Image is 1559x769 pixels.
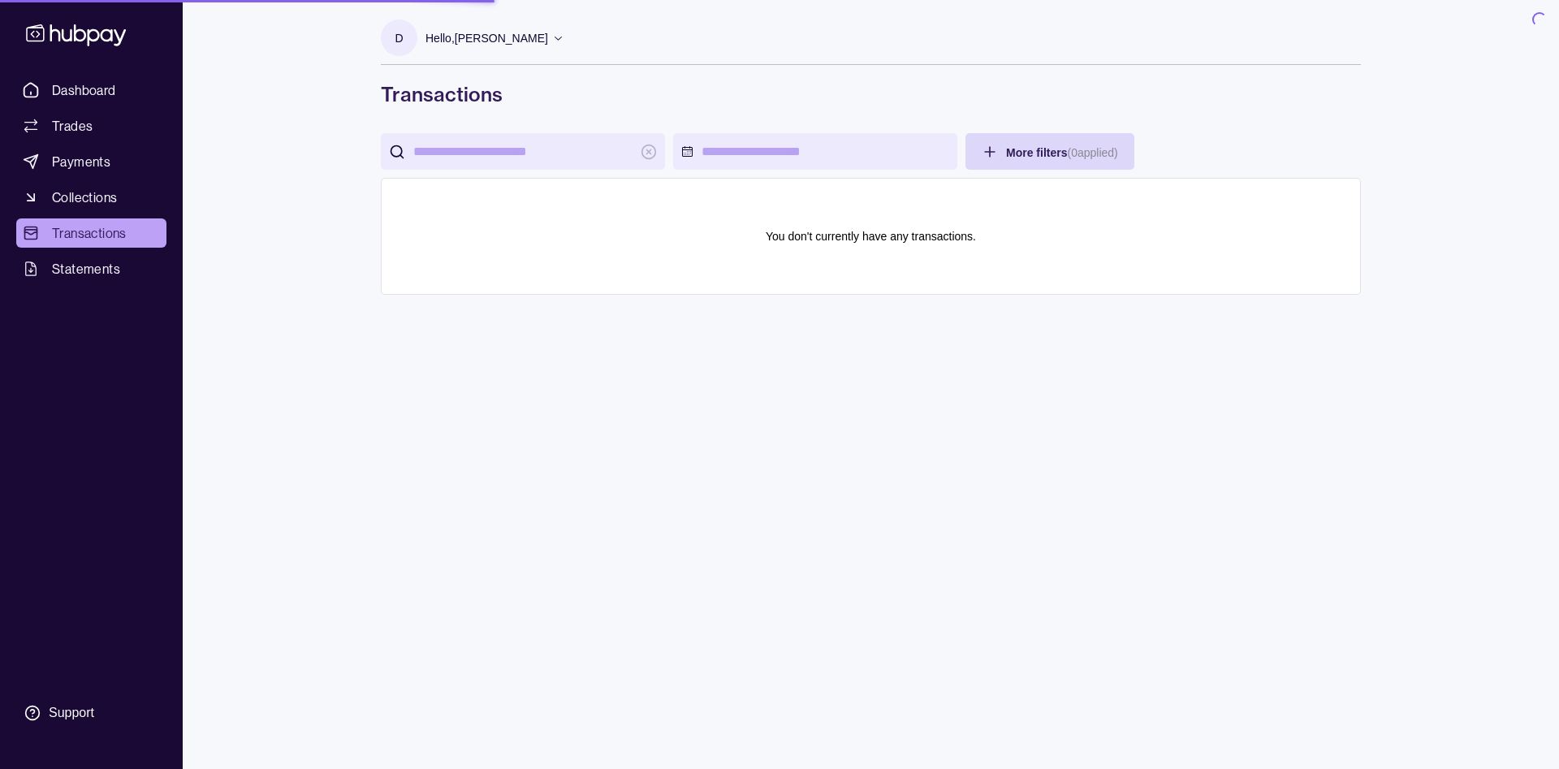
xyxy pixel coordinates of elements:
[52,259,120,279] span: Statements
[16,696,166,730] a: Support
[52,116,93,136] span: Trades
[1006,146,1118,159] span: More filters
[425,29,548,47] p: Hello, [PERSON_NAME]
[16,183,166,212] a: Collections
[395,29,403,47] p: D
[16,218,166,248] a: Transactions
[16,76,166,105] a: Dashboard
[381,81,1361,107] h1: Transactions
[52,188,117,207] span: Collections
[52,223,127,243] span: Transactions
[49,704,94,722] div: Support
[16,254,166,283] a: Statements
[1067,146,1117,159] p: ( 0 applied)
[965,133,1134,170] button: More filters(0applied)
[52,152,110,171] span: Payments
[52,80,116,100] span: Dashboard
[16,147,166,176] a: Payments
[16,111,166,140] a: Trades
[766,227,976,245] p: You don't currently have any transactions.
[413,133,633,170] input: search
